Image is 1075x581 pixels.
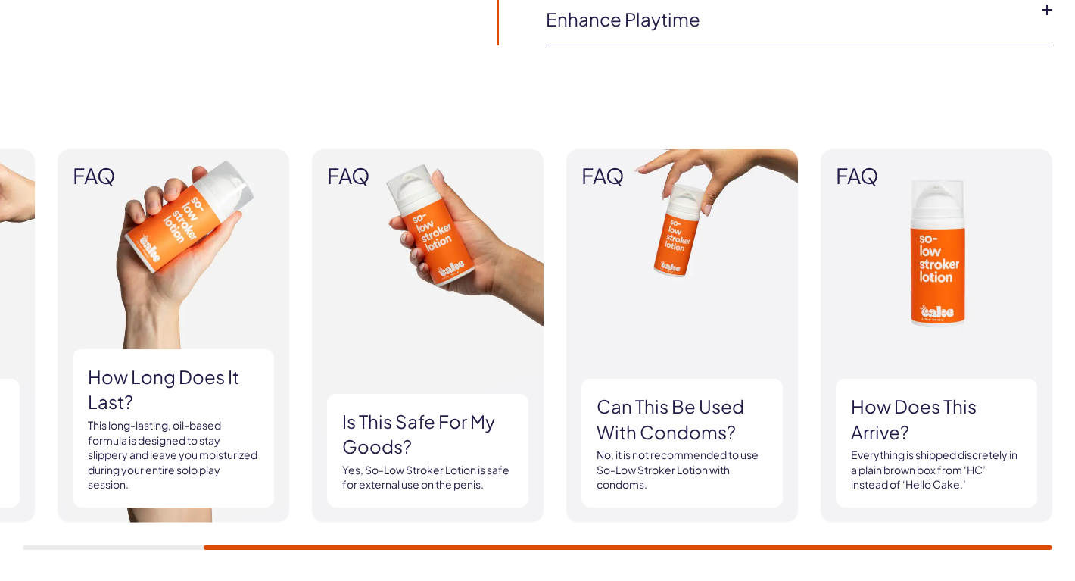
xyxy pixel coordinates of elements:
p: Everything is shipped discretely in a plain brown box from ‘HC’ instead of ‘Hello Cake.’ [851,448,1022,492]
p: No, it is not recommended to use So-Low Stroker Lotion with condoms. [597,448,768,492]
h3: How long does it last? [88,364,259,415]
span: FAQ [327,164,528,188]
h3: How does this arrive? [851,394,1022,445]
span: FAQ [836,164,1037,188]
span: FAQ [581,164,783,188]
h3: Can this be used with condoms? [597,394,768,445]
p: Yes, So-Low Stroker Lotion is safe for external use on the penis. [342,463,513,492]
span: FAQ [73,164,274,188]
p: This long-lasting, oil-based formula is designed to stay slippery and leave you moisturized durin... [88,418,259,492]
a: Enhance playtime [546,7,1028,33]
h3: Is this safe for my goods? [342,409,513,460]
